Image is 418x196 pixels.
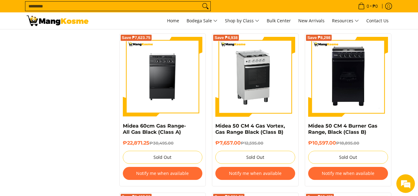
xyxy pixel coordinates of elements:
img: Gas Cookers &amp; Rangehood l Mang Kosme: Home Appliances Warehouse Sale [27,15,88,26]
h6: ₱22,871.25 [123,140,203,146]
span: ₱0 [372,4,379,8]
a: Contact Us [363,12,392,29]
span: Save ₱4,938 [214,36,238,40]
button: Notify me when available [215,167,295,180]
button: Notify me when available [308,167,388,180]
span: Contact Us [366,18,389,24]
del: ₱18,895.00 [336,141,359,146]
span: • [356,3,380,10]
a: Midea 50 CM 4 Gas Vortex, Gas Range Black (Class B) [215,123,285,135]
del: ₱12,595.00 [241,141,263,146]
span: Shop by Class [225,17,259,25]
span: New Arrivals [298,18,325,24]
img: Midea 60cm Gas Range-All Gas Black (Class A) [123,37,203,117]
span: Resources [332,17,359,25]
nav: Main Menu [95,12,392,29]
img: midea-50-cm-4-burner-gas-range-black-full-front-view-mang-kosme [308,37,388,117]
button: Sold Out [123,151,203,164]
textarea: Type your message and click 'Submit' [3,130,118,152]
button: Notify me when available [123,167,203,180]
button: Sold Out [215,151,295,164]
em: Submit [91,152,112,160]
a: Shop by Class [222,12,262,29]
a: Resources [329,12,362,29]
div: Minimize live chat window [101,3,116,18]
div: Leave a message [32,35,104,43]
h6: ₱7,657.00 [215,140,295,146]
a: Home [164,12,182,29]
span: Bodega Sale [187,17,218,25]
del: ₱30,495.00 [149,141,174,146]
span: Save ₱8,298 [307,36,330,40]
a: Bulk Center [264,12,294,29]
span: We are offline. Please leave us a message. [13,59,108,121]
button: Sold Out [308,151,388,164]
span: 0 [366,4,370,8]
span: Bulk Center [267,18,291,24]
button: Search [200,2,210,11]
span: Home [167,18,179,24]
a: Midea 60cm Gas Range-All Gas Black (Class A) [123,123,186,135]
img: Midea 50 CM 4 Gas Vortex, Gas Range Black (Class B) - 0 [215,37,295,117]
a: Midea 50 CM 4 Burner Gas Range, Black (Class B) [308,123,377,135]
a: New Arrivals [295,12,328,29]
a: Bodega Sale [183,12,221,29]
span: Save ₱7,623.75 [122,36,151,40]
h6: ₱10,597.00 [308,140,388,146]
